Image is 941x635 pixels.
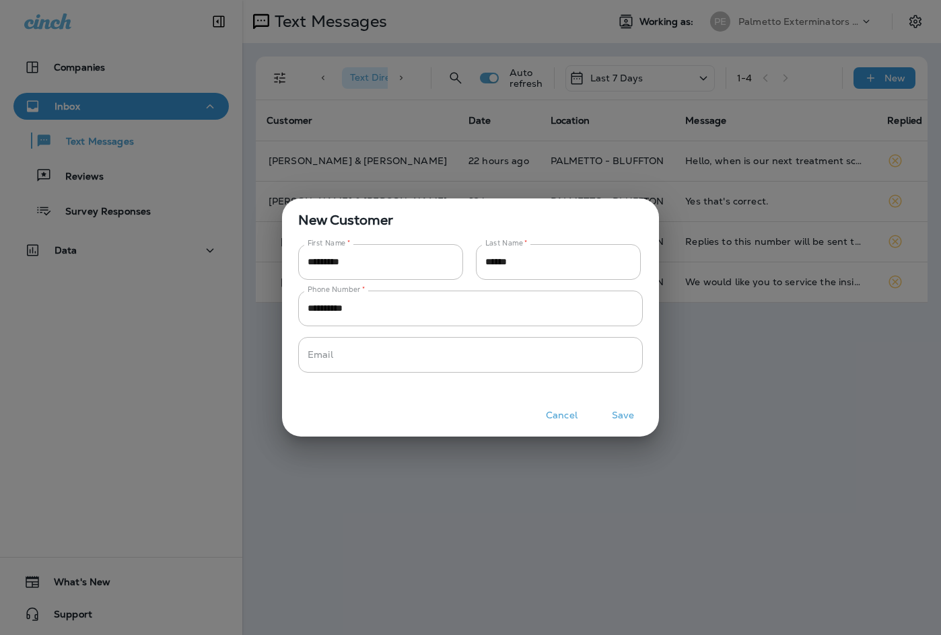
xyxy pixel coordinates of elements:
label: First Name [308,238,351,248]
span: New Customer [282,198,659,231]
label: Last Name [485,238,528,248]
button: Cancel [536,405,587,426]
button: Save [598,405,648,426]
label: Phone Number [308,285,365,295]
